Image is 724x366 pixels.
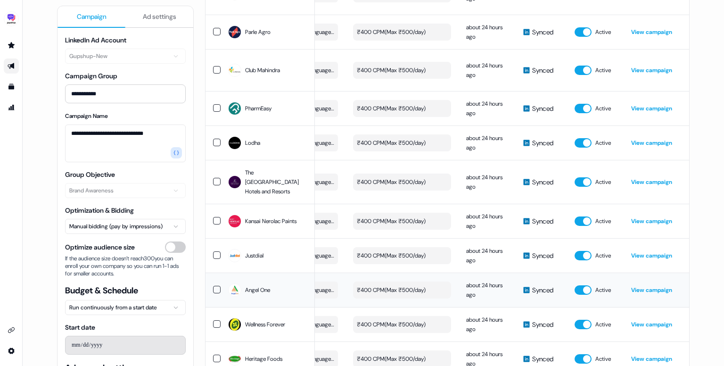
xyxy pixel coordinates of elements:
span: Synced [532,320,553,329]
div: ₹400 CPM ( Max ₹500/day ) [357,320,426,329]
button: ₹400 CPM(Max ₹500/day) [353,100,451,117]
td: about 24 hours ago [459,15,515,49]
button: ₹400 CPM(Max ₹500/day) [353,174,451,191]
span: Active [595,66,611,75]
a: Go to integrations [4,343,19,358]
a: Go to templates [4,79,19,94]
div: ₹400 CPM ( Max ₹500/day ) [357,354,426,364]
label: Campaign Group [65,72,117,80]
button: ₹400 CPM(Max ₹500/day) [353,247,451,264]
td: about 24 hours ago [459,307,515,341]
span: Active [595,251,611,260]
span: Active [595,354,611,364]
span: Optimize audience size [65,242,135,252]
span: Active [595,320,611,329]
div: ₹400 CPM ( Max ₹500/day ) [357,216,426,226]
span: Synced [532,104,553,113]
a: View campaign [631,217,672,225]
td: about 24 hours ago [459,49,515,91]
a: Go to integrations [4,323,19,338]
span: Synced [532,27,553,37]
span: Synced [532,66,553,75]
span: Kansai Nerolac Paints [245,216,296,226]
label: Optimization & Bidding [65,206,134,215]
label: LinkedIn Ad Account [65,36,126,44]
td: about 24 hours ago [459,91,515,125]
button: ₹400 CPM(Max ₹500/day) [353,316,451,333]
button: Optimize audience size [165,241,186,253]
a: Go to outbound experience [4,58,19,74]
a: View campaign [631,286,672,294]
span: Active [595,216,611,226]
span: Synced [532,177,553,187]
div: ₹400 CPM ( Max ₹500/day ) [357,66,426,75]
div: ₹400 CPM ( Max ₹500/day ) [357,251,426,260]
a: View campaign [631,67,672,74]
span: Campaign [77,12,107,21]
a: View campaign [631,252,672,259]
span: Club Mahindra [245,66,280,75]
span: Heritage Foods [245,354,282,364]
span: PharmEasy [245,104,271,113]
td: about 24 hours ago [459,160,515,204]
span: Synced [532,285,553,295]
a: View campaign [631,178,672,186]
label: Group Objective [65,170,115,179]
span: Active [595,104,611,113]
span: If the audience size doesn’t reach 300 you can enroll your own company so you can run 1-1 ads for... [65,255,186,277]
span: Synced [532,251,553,260]
button: ₹400 CPM(Max ₹500/day) [353,213,451,230]
span: Synced [532,138,553,148]
div: ₹400 CPM ( Max ₹500/day ) [357,285,426,295]
a: Go to attribution [4,100,19,115]
button: ₹400 CPM(Max ₹500/day) [353,282,451,299]
a: View campaign [631,139,672,147]
a: View campaign [631,28,672,36]
span: Synced [532,354,553,364]
div: ₹400 CPM ( Max ₹500/day ) [357,177,426,187]
a: View campaign [631,105,672,112]
div: ₹400 CPM ( Max ₹500/day ) [357,27,426,37]
td: about 24 hours ago [459,273,515,307]
a: View campaign [631,321,672,328]
span: Active [595,138,611,148]
div: ₹400 CPM ( Max ₹500/day ) [357,138,426,148]
td: about 24 hours ago [459,238,515,273]
span: Active [595,177,611,187]
div: ₹400 CPM ( Max ₹500/day ) [357,104,426,113]
span: Synced [532,216,553,226]
label: Start date [65,323,95,332]
label: Campaign Name [65,112,108,120]
button: ₹400 CPM(Max ₹500/day) [353,62,451,79]
span: The [GEOGRAPHIC_DATA] Hotels and Resorts [245,168,307,196]
span: Wellness Forever [245,320,285,329]
span: Budget & Schedule [65,285,186,296]
span: Ad settings [143,12,176,21]
span: Parle Agro [245,27,271,37]
span: Angel One [245,285,270,295]
a: Go to prospects [4,38,19,53]
span: Active [595,27,611,37]
span: Justdial [245,251,263,260]
button: ₹400 CPM(Max ₹500/day) [353,24,451,41]
td: about 24 hours ago [459,204,515,238]
td: about 24 hours ago [459,125,515,160]
a: View campaign [631,355,672,363]
button: ₹400 CPM(Max ₹500/day) [353,134,451,151]
span: Lodha [245,138,260,148]
span: Active [595,285,611,295]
